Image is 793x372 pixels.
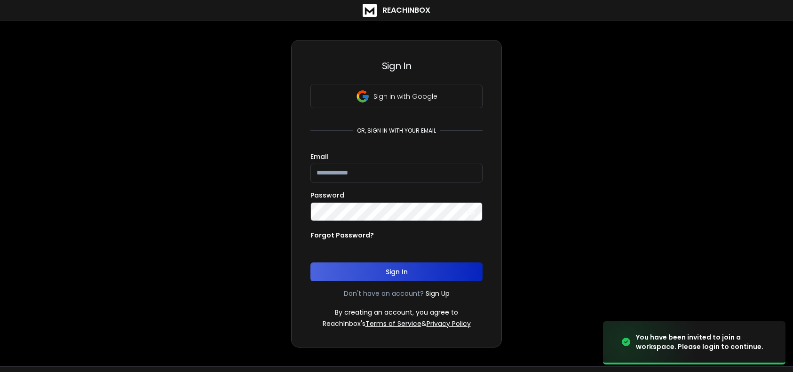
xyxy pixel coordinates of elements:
[363,4,377,17] img: logo
[373,92,437,101] p: Sign in with Google
[310,262,483,281] button: Sign In
[603,314,697,370] img: image
[310,59,483,72] h3: Sign In
[310,85,483,108] button: Sign in with Google
[323,319,471,328] p: ReachInbox's &
[310,153,328,160] label: Email
[310,230,374,240] p: Forgot Password?
[344,289,424,298] p: Don't have an account?
[636,332,774,351] div: You have been invited to join a workspace. Please login to continue.
[310,192,344,198] label: Password
[427,319,471,328] a: Privacy Policy
[363,4,430,17] a: ReachInbox
[426,289,450,298] a: Sign Up
[353,127,440,135] p: or, sign in with your email
[382,5,430,16] h1: ReachInbox
[335,308,458,317] p: By creating an account, you agree to
[365,319,421,328] a: Terms of Service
